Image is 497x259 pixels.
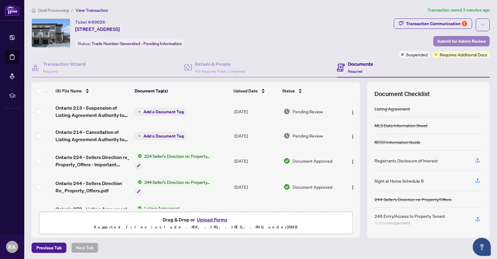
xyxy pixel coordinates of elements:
span: View Transaction [76,8,108,13]
span: Requires Additional Docs [440,51,487,58]
button: Add a Document Tag [135,132,186,140]
span: Upload Date [233,88,258,94]
td: [DATE] [232,174,281,200]
span: Listing Agreement [142,205,182,211]
span: Ontario 224 - Sellers Direction re_ Property_Offers - Important Information for Seller Acknowledg... [55,154,130,168]
img: Status Icon [135,205,142,211]
span: 4/4 Required Fields Completed [195,69,245,74]
span: Deal Processing [38,8,69,13]
div: Ticket #: [75,18,105,25]
span: Document Checklist [374,90,430,98]
img: Document Status [284,132,290,139]
button: Next Tab [71,243,98,253]
h4: Documents [348,60,373,68]
li: / [71,7,73,14]
td: [DATE] [232,124,281,148]
td: [DATE] [232,148,281,174]
button: Logo [348,156,358,166]
span: 244 Seller’s Direction re: Property/Offers [142,179,214,185]
img: Logo [350,110,355,115]
div: Listing Agreement [374,105,410,112]
button: Status IconListing Agreement [135,205,182,221]
button: Upload Forms [195,216,229,224]
span: Trade Number Generated - Pending Information [92,41,182,46]
button: Transaction Communication1 [394,18,472,29]
img: Document Status [284,184,290,190]
h4: Details & People [195,60,245,68]
div: 1 [462,21,467,26]
td: [DATE] [232,99,281,124]
span: Submit for Admin Review [437,36,486,46]
span: Drag & Drop orUpload FormsSupported files include .PDF, .JPG, .JPEG, .PNG under25MB [39,212,352,234]
span: Document Approved [293,158,332,164]
span: Status [282,88,295,94]
span: home [32,8,36,12]
img: Document Status [284,108,290,115]
span: Pending Review [293,132,323,139]
button: Logo [348,131,358,141]
article: Transaction saved 3 minutes ago [428,7,490,14]
button: Open asap [473,238,491,256]
span: 224 Seller's Direction re: Property/Offers - Important Information for Seller Acknowledgement [142,153,214,159]
div: RECO Information Guide [374,139,420,145]
span: Ontario 272 - Listing Agreement - Landlord Designated Representation Agreement Authority to Offer... [55,205,130,220]
button: Logo [348,107,358,116]
th: Upload Date [231,82,280,99]
button: Logo [348,182,358,192]
span: ellipsis [481,23,485,27]
span: Suspended [406,51,428,58]
span: Drag & Drop or [163,216,229,224]
img: Logo [350,185,355,190]
span: [STREET_ADDRESS] [75,25,120,33]
div: 244 Seller’s Direction re: Property/Offers [374,196,452,203]
img: Status Icon [135,179,142,185]
button: Status Icon244 Seller’s Direction re: Property/Offers [135,179,214,195]
button: Add a Document Tag [135,108,186,115]
h4: Transaction Wizard [43,60,86,68]
button: Previous Tab [32,243,66,253]
div: Status: [75,39,184,48]
span: RA [8,243,16,251]
span: Pending Review [293,108,323,115]
span: Required [43,69,58,74]
div: 248 Entry/Access to Property Tenant Acknowledgement [374,213,468,226]
th: Document Tag(s) [132,82,231,99]
span: Add a Document Tag [143,110,184,114]
span: Document Approved [293,184,332,190]
button: Status Icon224 Seller's Direction re: Property/Offers - Important Information for Seller Acknowle... [135,153,214,169]
span: Add a Document Tag [143,134,184,138]
div: Registrants Disclosure of Interest [374,157,438,164]
span: (8) File Name [55,88,82,94]
img: Document Status [284,158,290,164]
div: MLS Data Information Sheet [374,122,428,129]
p: Supported files include .PDF, .JPG, .JPEG, .PNG under 25 MB [43,224,349,231]
span: 49026 [92,19,105,25]
span: plus [138,134,141,138]
img: Status Icon [135,153,142,159]
span: plus [138,110,141,113]
span: Required [348,69,362,74]
img: logo [5,5,19,16]
td: [DATE] [232,200,281,226]
th: Status [280,82,341,99]
div: Transaction Communication [406,19,467,28]
span: Ontario 213 - Suspension of Listing Agreement Authority to Offer for Lease.pdf [55,104,130,119]
div: Right at Home Schedule B [374,178,424,184]
span: Previous Tab [36,243,62,253]
span: Ontario 214 - Cancellation of Listing Agreement Authority to Offer for Lease.pdf [55,128,130,143]
button: Submit for Admin Review [433,36,490,46]
img: IMG-X12349004_1.jpg [32,19,70,47]
img: Logo [350,159,355,164]
img: Logo [350,134,355,139]
th: (8) File Name [53,82,132,99]
span: Ontario 244 - Sellers Direction Re_ Property_Offers.pdf [55,180,130,194]
button: Add a Document Tag [135,108,186,116]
